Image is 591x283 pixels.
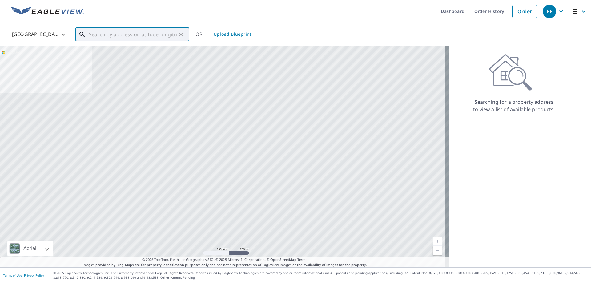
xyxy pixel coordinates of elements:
[209,28,256,41] a: Upload Blueprint
[24,273,44,277] a: Privacy Policy
[297,257,308,262] a: Terms
[270,257,296,262] a: OpenStreetMap
[11,7,84,16] img: EV Logo
[142,257,308,262] span: © 2025 TomTom, Earthstar Geographics SIO, © 2025 Microsoft Corporation, ©
[7,241,53,256] div: Aerial
[22,241,38,256] div: Aerial
[195,28,256,41] div: OR
[512,5,537,18] a: Order
[433,246,442,255] a: Current Level 5, Zoom Out
[89,26,177,43] input: Search by address or latitude-longitude
[433,237,442,246] a: Current Level 5, Zoom In
[53,271,588,280] p: © 2025 Eagle View Technologies, Inc. and Pictometry International Corp. All Rights Reserved. Repo...
[177,30,185,39] button: Clear
[3,273,44,277] p: |
[214,30,251,38] span: Upload Blueprint
[473,98,555,113] p: Searching for a property address to view a list of available products.
[3,273,22,277] a: Terms of Use
[8,26,69,43] div: [GEOGRAPHIC_DATA]
[543,5,556,18] div: RF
